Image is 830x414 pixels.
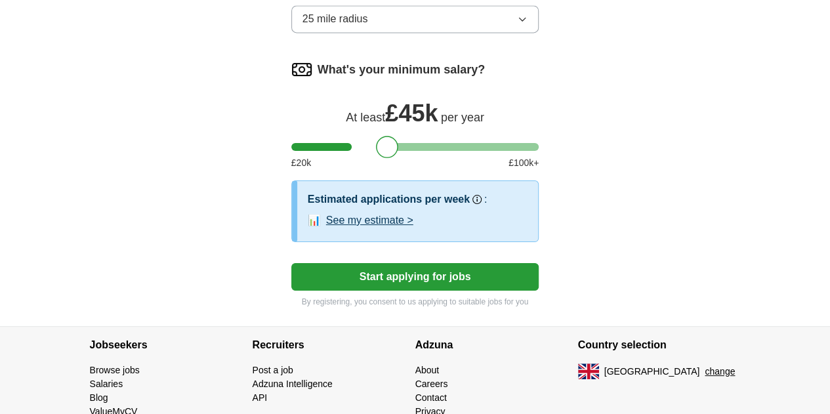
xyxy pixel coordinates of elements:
[415,365,440,375] a: About
[302,11,368,27] span: 25 mile radius
[90,392,108,403] a: Blog
[415,379,448,389] a: Careers
[253,379,333,389] a: Adzuna Intelligence
[604,365,700,379] span: [GEOGRAPHIC_DATA]
[705,365,735,379] button: change
[415,392,447,403] a: Contact
[578,363,599,379] img: UK flag
[291,296,539,308] p: By registering, you consent to us applying to suitable jobs for you
[318,61,485,79] label: What's your minimum salary?
[291,263,539,291] button: Start applying for jobs
[291,156,311,170] span: £ 20 k
[326,213,413,228] button: See my estimate >
[346,111,385,124] span: At least
[484,192,487,207] h3: :
[441,111,484,124] span: per year
[253,392,268,403] a: API
[90,365,140,375] a: Browse jobs
[90,379,123,389] a: Salaries
[578,327,741,363] h4: Country selection
[308,192,470,207] h3: Estimated applications per week
[385,100,438,127] span: £ 45k
[253,365,293,375] a: Post a job
[291,5,539,33] button: 25 mile radius
[308,213,321,228] span: 📊
[291,59,312,80] img: salary.png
